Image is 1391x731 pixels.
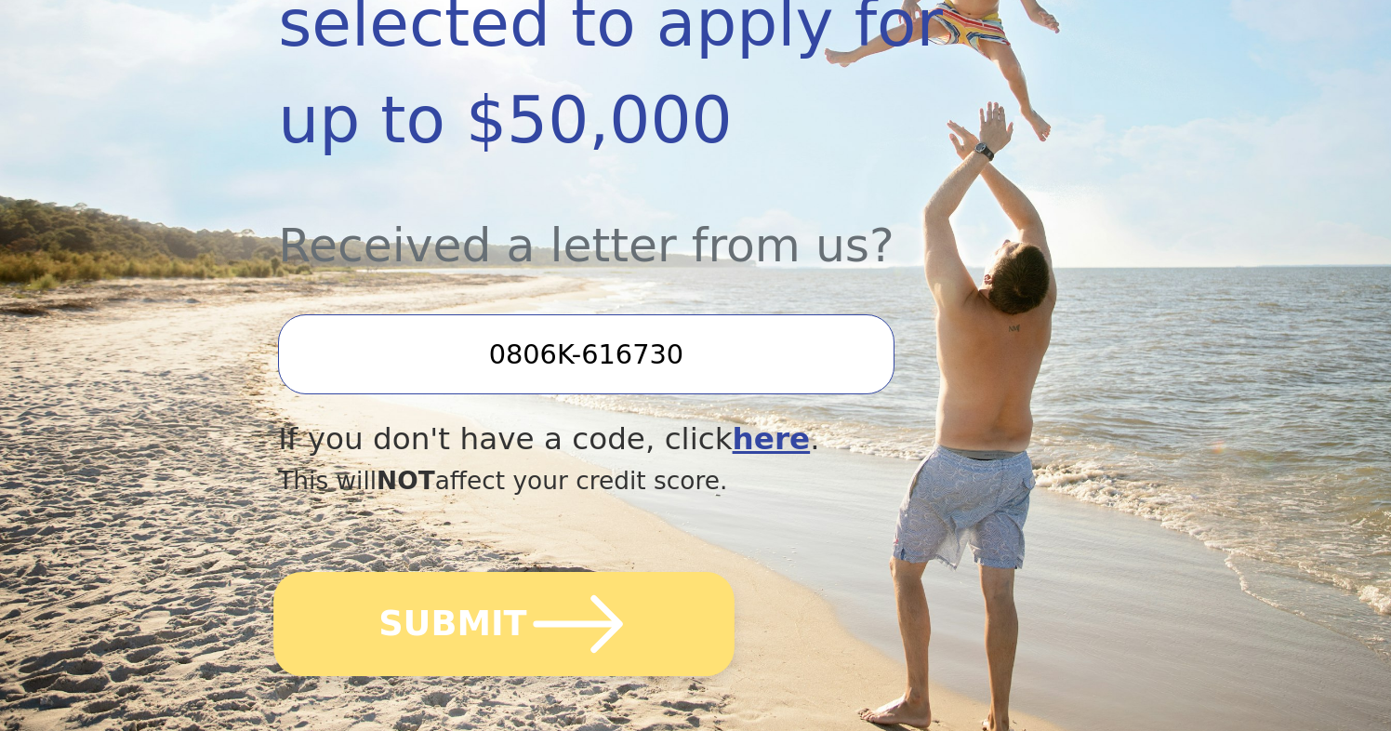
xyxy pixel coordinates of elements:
span: NOT [377,466,435,495]
div: Received a letter from us? [278,168,987,281]
button: SUBMIT [273,572,735,676]
a: here [733,421,811,457]
input: Enter your Offer Code: [278,314,894,394]
div: If you don't have a code, click . [278,417,987,462]
div: This will affect your credit score. [278,462,987,499]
